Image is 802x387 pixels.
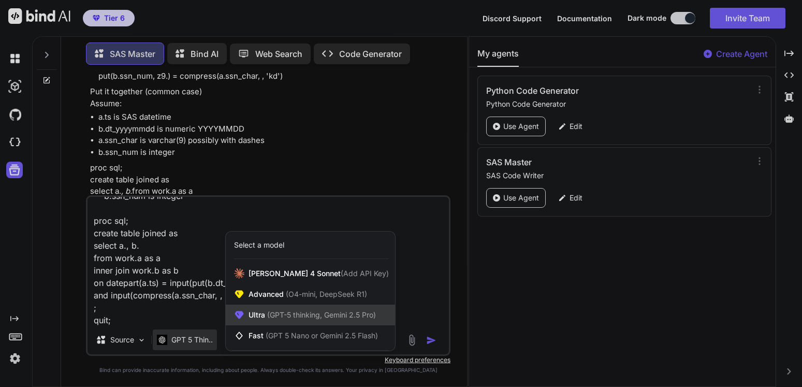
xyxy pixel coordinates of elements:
[234,240,284,250] div: Select a model
[266,331,378,340] span: (GPT 5 Nano or Gemini 2.5 Flash)
[284,290,367,298] span: (O4-mini, DeepSeek R1)
[265,310,376,319] span: (GPT-5 thinking, Gemini 2.5 Pro)
[341,269,389,278] span: (Add API Key)
[249,310,376,320] span: Ultra
[249,289,367,299] span: Advanced
[249,331,378,341] span: Fast
[249,268,389,279] span: [PERSON_NAME] 4 Sonnet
